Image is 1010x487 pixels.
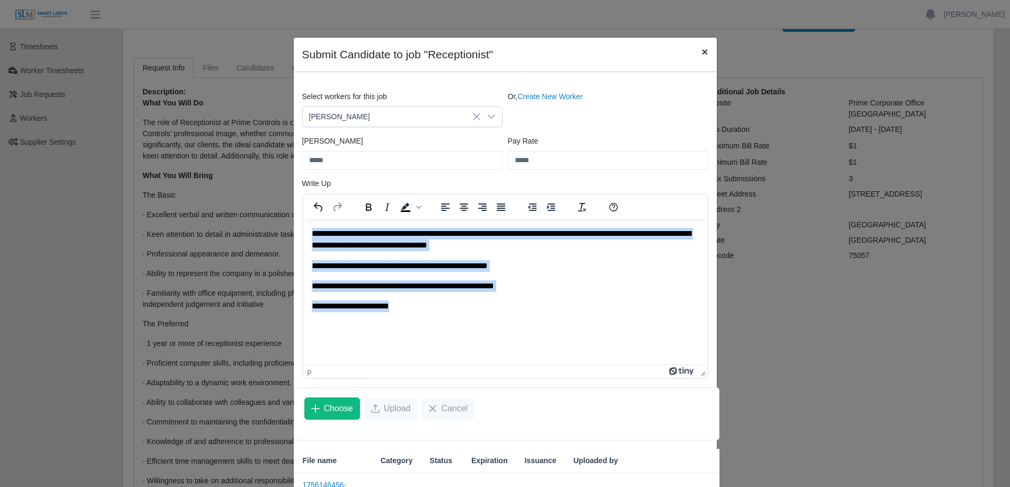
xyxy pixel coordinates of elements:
label: Write Up [302,178,331,189]
button: Decrease indent [523,200,541,215]
div: Background color Black [397,200,423,215]
button: Upload [364,397,418,420]
a: Powered by Tiny [669,367,696,376]
span: Gabriela Ibarra [303,107,481,127]
button: Align left [436,200,454,215]
button: Increase indent [542,200,560,215]
button: Bold [359,200,377,215]
button: Close [693,38,716,66]
span: × [701,46,708,58]
div: p [308,367,312,376]
div: Or, [505,91,711,127]
h4: Submit Candidate to job "Receptionist" [302,46,493,63]
span: Issuance [524,455,556,466]
a: Create New Worker [517,92,583,101]
button: Italic [378,200,396,215]
button: Redo [328,200,346,215]
span: Category [381,455,413,466]
button: Justify [492,200,510,215]
label: Pay Rate [508,136,539,147]
button: Align right [473,200,491,215]
span: File name [303,455,337,466]
button: Align center [455,200,473,215]
button: Cancel [421,397,475,420]
span: Cancel [441,402,468,415]
span: Uploaded by [573,455,618,466]
span: Status [429,455,452,466]
button: Help [604,200,622,215]
label: Select workers for this job [302,91,387,102]
span: Expiration [471,455,507,466]
button: Undo [310,200,328,215]
span: Upload [384,402,411,415]
button: Clear formatting [573,200,591,215]
label: [PERSON_NAME] [302,136,363,147]
div: Press the Up and Down arrow keys to resize the editor. [696,365,707,378]
iframe: Rich Text Area [303,219,707,365]
button: Choose [304,397,360,420]
span: Choose [324,402,353,415]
